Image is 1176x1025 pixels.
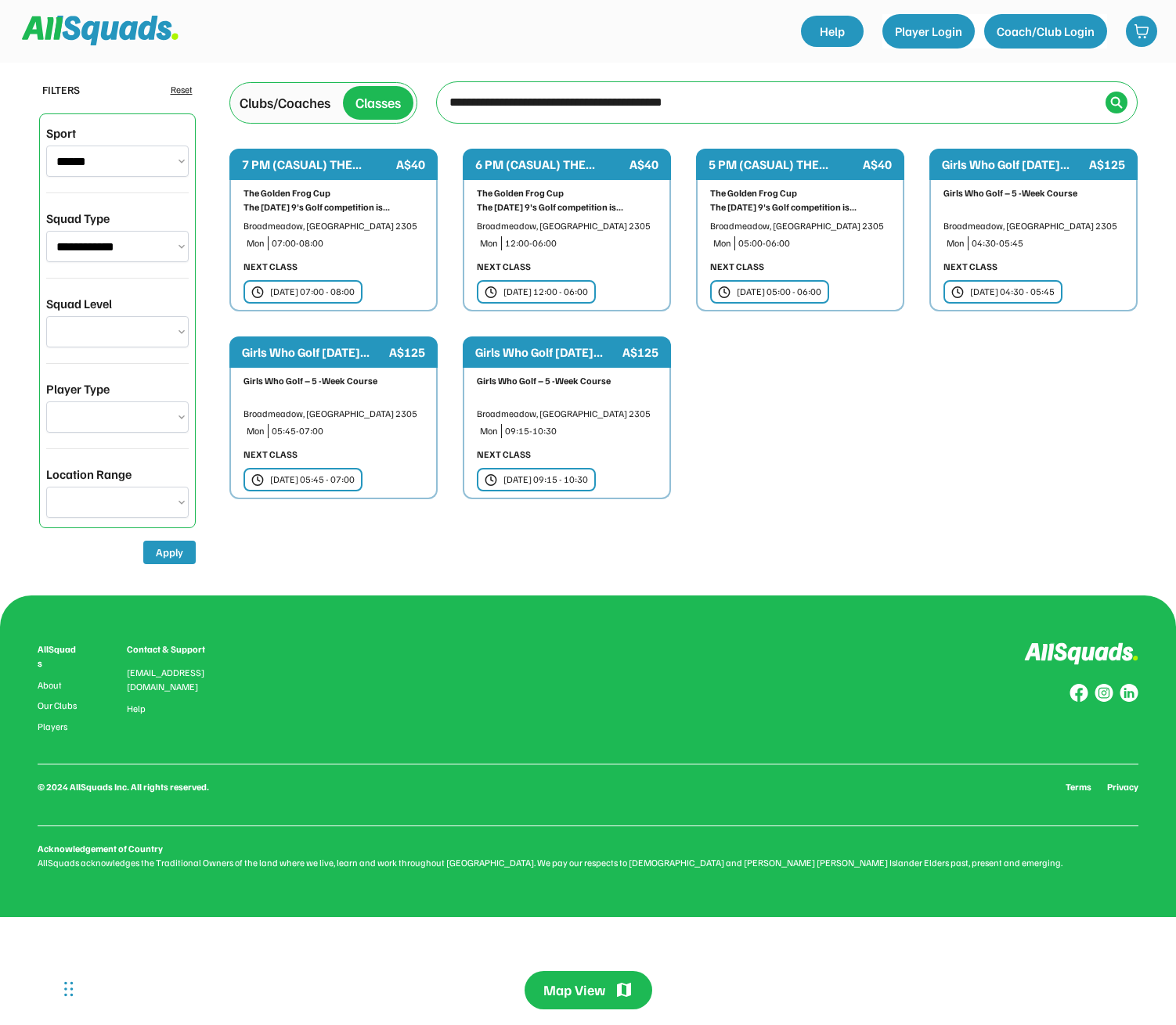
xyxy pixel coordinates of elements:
div: Contact & Support [127,642,224,656]
div: 05:45-07:00 [272,424,424,438]
div: Broadmeadow, [GEOGRAPHIC_DATA] 2305 [943,219,1124,233]
div: NEXT CLASS [477,260,531,274]
img: clock.svg [485,286,497,299]
a: Our Clubs [38,700,80,711]
div: Acknowledgement of Country [38,842,163,856]
div: Mon [247,424,265,438]
div: Broadmeadow, [GEOGRAPHIC_DATA] 2305 [477,219,657,233]
div: Broadmeadow, [GEOGRAPHIC_DATA] 2305 [243,219,424,233]
div: 05:00-06:00 [738,236,890,250]
img: Logo%20inverted.svg [1024,642,1138,665]
div: NEXT CLASS [243,448,298,462]
div: AllSquads acknowledges the Traditional Owners of the land where we live, learn and work throughou... [38,856,1138,870]
div: 07:00-08:00 [272,236,424,250]
div: Girls Who Golf [DATE]... [942,155,1086,174]
div: Broadmeadow, [GEOGRAPHIC_DATA] 2305 [477,407,657,421]
a: About [38,680,80,691]
div: Girls Who Golf [DATE]... [242,343,386,361]
div: Girls Who Golf [DATE]... [475,343,619,361]
div: Mon [947,236,965,250]
div: Girls Who Golf – 5 -Week Course [477,374,657,388]
div: The Golden Frog Cup The [DATE] 9's Golf competition is... [477,186,657,214]
div: 7 PM (CASUAL) THE... [242,155,393,174]
img: Group%20copy%208.svg [1070,684,1088,703]
div: [DATE] 05:45 - 07:00 [270,473,355,487]
div: Map View [543,980,605,1000]
button: Coach/Club Login [984,14,1107,49]
button: Player Login [882,14,975,49]
div: 6 PM (CASUAL) THE... [475,155,626,174]
div: Girls Who Golf – 5 -Week Course [243,374,424,388]
div: A$40 [863,155,892,174]
div: A$40 [629,155,658,174]
div: Mon [247,236,265,250]
div: Squad Type [46,209,110,228]
img: clock.svg [718,286,730,299]
div: Mon [480,424,498,438]
div: The Golden Frog Cup The [DATE] 9's Golf competition is... [243,186,424,214]
a: Terms [1066,780,1091,794]
img: Group%20copy%206.svg [1120,684,1138,703]
div: [EMAIL_ADDRESS][DOMAIN_NAME] [127,666,224,694]
div: NEXT CLASS [710,260,764,274]
img: shopping-cart-01%20%281%29.svg [1134,23,1149,39]
div: Location Range [46,465,132,484]
div: NEXT CLASS [477,448,531,462]
div: [DATE] 12:00 - 06:00 [503,285,588,299]
div: 04:30-05:45 [972,236,1124,250]
div: FILTERS [42,81,80,98]
div: Broadmeadow, [GEOGRAPHIC_DATA] 2305 [243,407,424,421]
div: Reset [171,83,193,97]
img: Group%20copy%207.svg [1095,684,1113,703]
div: [DATE] 09:15 - 10:30 [503,473,588,487]
div: A$125 [1089,155,1125,174]
div: Broadmeadow, [GEOGRAPHIC_DATA] 2305 [710,219,890,233]
div: 12:00-06:00 [505,236,657,250]
div: Mon [713,236,731,250]
div: The Golden Frog Cup The [DATE] 9's Golf competition is... [710,186,890,214]
div: [DATE] 04:30 - 05:45 [970,285,1055,299]
div: [DATE] 07:00 - 08:00 [270,285,355,299]
div: A$40 [396,155,425,174]
div: Sport [46,124,76,142]
div: Girls Who Golf – 5 -Week Course [943,186,1124,200]
img: Squad%20Logo.svg [22,16,179,45]
img: clock.svg [251,286,264,299]
div: Squad Level [46,294,112,313]
div: Classes [355,92,401,113]
button: Apply [143,541,196,564]
div: Mon [480,236,498,250]
div: 5 PM (CASUAL) THE... [709,155,860,174]
a: Help [801,16,864,47]
div: © 2024 AllSquads Inc. All rights reserved. [38,780,209,794]
img: clock.svg [485,473,497,487]
div: AllSquads [38,642,80,671]
a: Privacy [1107,780,1138,794]
img: clock.svg [951,286,964,299]
img: clock.svg [251,473,264,487]
div: 09:15-10:30 [505,424,657,438]
div: A$125 [389,343,425,361]
div: Player Type [46,379,110,398]
a: Players [38,721,80,732]
div: Clubs/Coaches [240,92,330,113]
div: NEXT CLASS [243,260,298,274]
div: A$125 [622,343,658,361]
div: NEXT CLASS [943,260,997,274]
img: Icon%20%2838%29.svg [1110,96,1123,109]
div: [DATE] 05:00 - 06:00 [737,285,821,299]
a: Help [127,703,146,714]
